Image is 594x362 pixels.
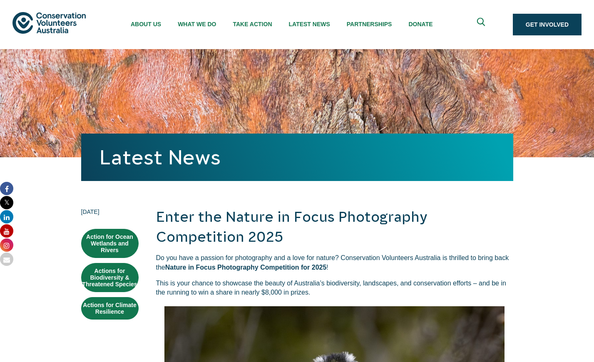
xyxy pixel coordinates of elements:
a: Action for Ocean Wetlands and Rivers [81,229,139,258]
img: logo.svg [12,12,86,33]
p: This is your chance to showcase the beauty of Australia’s biodiversity, landscapes, and conservat... [156,279,513,298]
strong: Nature in Focus Photography Competition for 2025 [165,264,327,271]
a: Actions for Biodiversity & Threatened Species [81,263,139,292]
span: Partnerships [347,21,392,27]
a: Latest News [99,146,221,169]
span: What We Do [178,21,216,27]
span: About Us [131,21,161,27]
a: Actions for Climate Resilience [81,297,139,320]
p: Do you have a passion for photography and a love for nature? Conservation Volunteers Australia is... [156,253,513,272]
span: Latest News [289,21,330,27]
span: Donate [408,21,432,27]
a: Get Involved [513,14,582,35]
button: Expand search box Close search box [472,15,492,35]
time: [DATE] [81,207,139,216]
h2: Enter the Nature in Focus Photography Competition 2025 [156,207,513,247]
span: Take Action [233,21,272,27]
span: Expand search box [477,18,487,32]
